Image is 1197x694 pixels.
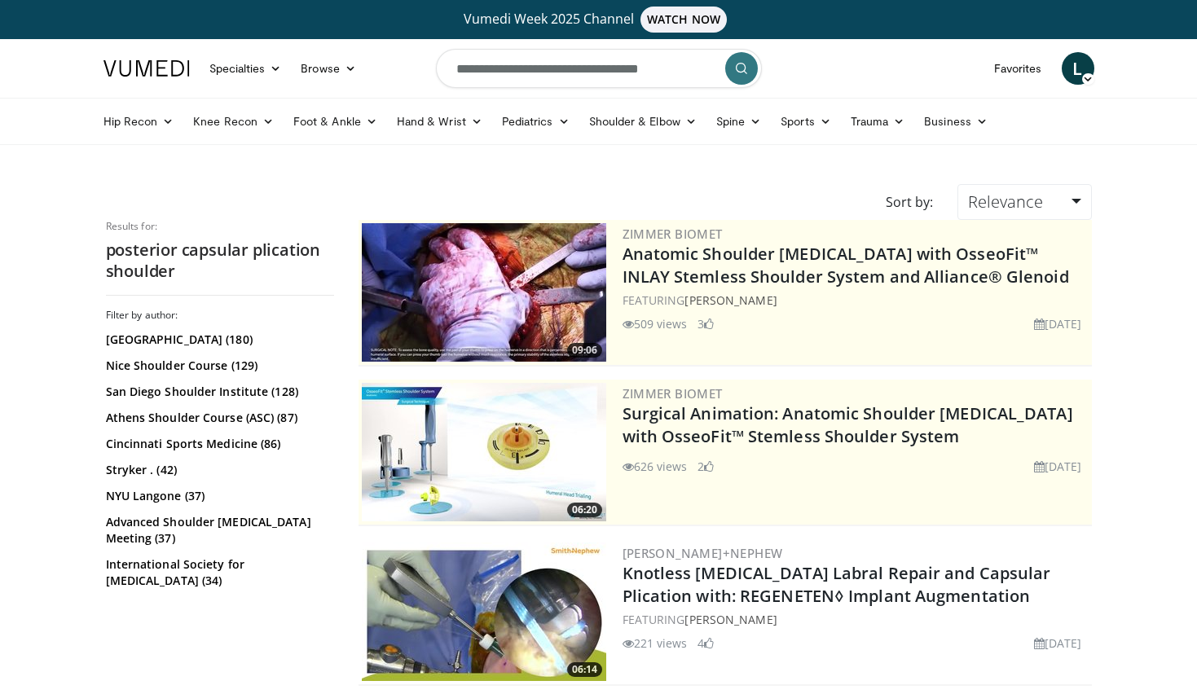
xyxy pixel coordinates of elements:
[841,105,915,138] a: Trauma
[1062,52,1094,85] a: L
[623,226,723,242] a: Zimmer Biomet
[387,105,492,138] a: Hand & Wrist
[623,385,723,402] a: Zimmer Biomet
[362,223,606,362] img: 59d0d6d9-feca-4357-b9cd-4bad2cd35cb6.300x170_q85_crop-smart_upscale.jpg
[106,7,1092,33] a: Vumedi Week 2025 ChannelWATCH NOW
[771,105,841,138] a: Sports
[623,635,688,652] li: 221 views
[94,105,184,138] a: Hip Recon
[362,223,606,362] a: 09:06
[567,503,602,517] span: 06:20
[968,191,1043,213] span: Relevance
[106,239,334,282] h2: posterior capsular plication shoulder
[874,184,945,220] div: Sort by:
[623,402,1073,447] a: Surgical Animation: Anatomic Shoulder [MEDICAL_DATA] with OsseoFit™ Stemless Shoulder System
[684,292,777,308] a: [PERSON_NAME]
[106,358,330,374] a: Nice Shoulder Course (129)
[362,542,606,681] img: 9e8ee752-f27c-48fa-8abe-87618a9a446b.300x170_q85_crop-smart_upscale.jpg
[1034,635,1082,652] li: [DATE]
[684,612,777,627] a: [PERSON_NAME]
[436,49,762,88] input: Search topics, interventions
[623,562,1051,607] a: Knotless [MEDICAL_DATA] Labral Repair and Capsular Plication with: REGENETEN◊ Implant Augmentation
[623,458,688,475] li: 626 views
[106,514,330,547] a: Advanced Shoulder [MEDICAL_DATA] Meeting (37)
[183,105,284,138] a: Knee Recon
[106,410,330,426] a: Athens Shoulder Course (ASC) (87)
[106,462,330,478] a: Stryker . (42)
[957,184,1091,220] a: Relevance
[103,60,190,77] img: VuMedi Logo
[106,309,334,322] h3: Filter by author:
[291,52,366,85] a: Browse
[362,383,606,521] a: 06:20
[362,542,606,681] a: 06:14
[698,315,714,332] li: 3
[1034,458,1082,475] li: [DATE]
[362,383,606,521] img: 84e7f812-2061-4fff-86f6-cdff29f66ef4.300x170_q85_crop-smart_upscale.jpg
[623,315,688,332] li: 509 views
[567,343,602,358] span: 09:06
[567,662,602,677] span: 06:14
[579,105,706,138] a: Shoulder & Elbow
[492,105,579,138] a: Pediatrics
[1034,315,1082,332] li: [DATE]
[623,611,1089,628] div: FEATURING
[284,105,387,138] a: Foot & Ankle
[623,545,783,561] a: [PERSON_NAME]+Nephew
[914,105,997,138] a: Business
[106,384,330,400] a: San Diego Shoulder Institute (128)
[106,436,330,452] a: Cincinnati Sports Medicine (86)
[640,7,727,33] span: WATCH NOW
[106,488,330,504] a: NYU Langone (37)
[698,635,714,652] li: 4
[623,243,1069,288] a: Anatomic Shoulder [MEDICAL_DATA] with OsseoFit™ INLAY Stemless Shoulder System and Alliance® Glenoid
[984,52,1052,85] a: Favorites
[106,332,330,348] a: [GEOGRAPHIC_DATA] (180)
[200,52,292,85] a: Specialties
[106,220,334,233] p: Results for:
[106,556,330,589] a: International Society for [MEDICAL_DATA] (34)
[698,458,714,475] li: 2
[706,105,771,138] a: Spine
[623,292,1089,309] div: FEATURING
